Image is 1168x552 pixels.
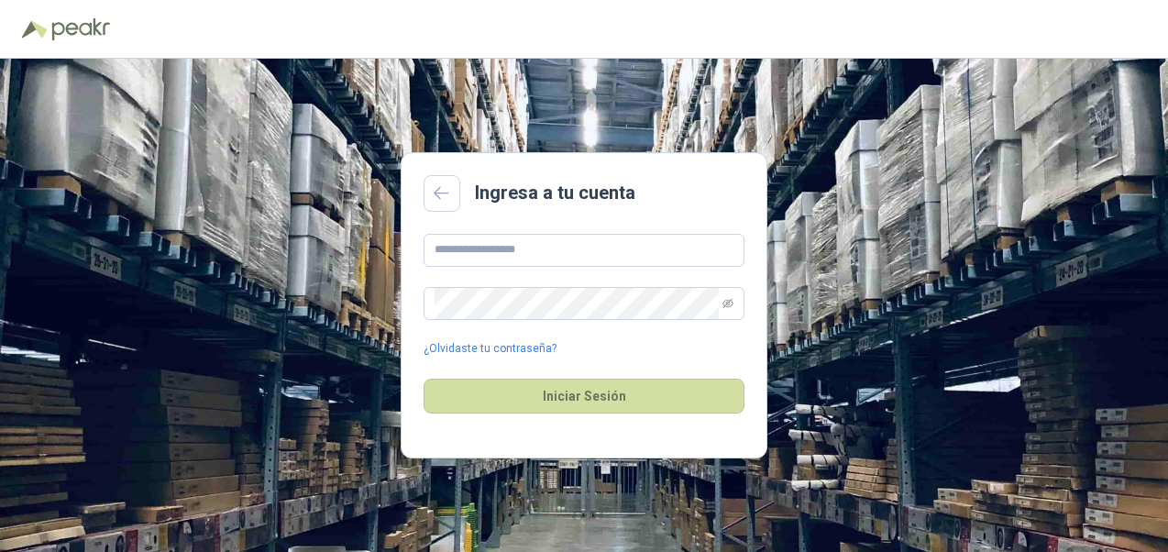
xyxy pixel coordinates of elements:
[424,379,744,414] button: Iniciar Sesión
[22,20,48,39] img: Logo
[722,298,733,309] span: eye-invisible
[424,340,556,358] a: ¿Olvidaste tu contraseña?
[475,179,635,207] h2: Ingresa a tu cuenta
[51,18,110,40] img: Peakr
